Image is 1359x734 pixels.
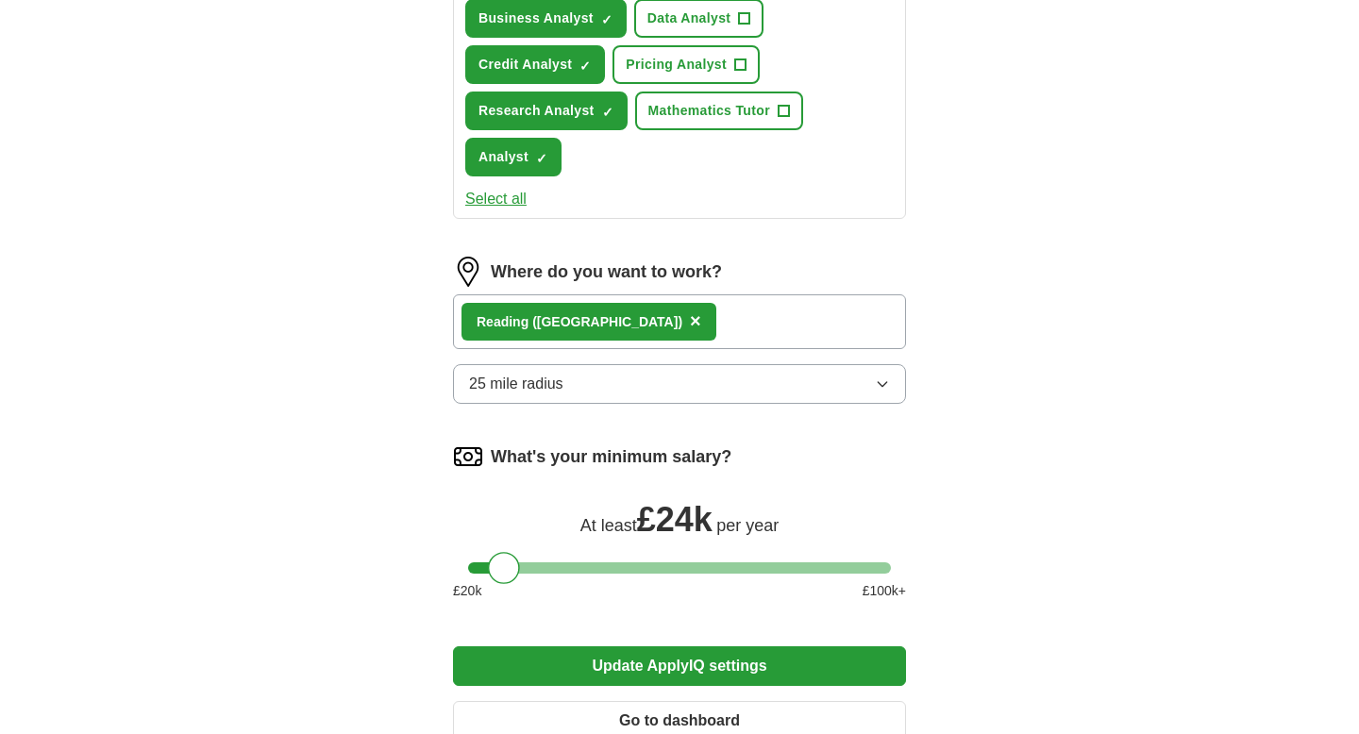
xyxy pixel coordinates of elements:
span: per year [716,516,779,535]
label: What's your minimum salary? [491,444,731,470]
span: Credit Analyst [478,55,572,75]
span: Research Analyst [478,101,595,121]
span: ([GEOGRAPHIC_DATA]) [532,314,682,329]
button: Select all [465,188,527,210]
img: location.png [453,257,483,287]
span: Pricing Analyst [626,55,727,75]
span: × [690,310,701,331]
span: Business Analyst [478,8,594,28]
span: Mathematics Tutor [648,101,770,121]
button: Mathematics Tutor [635,92,803,130]
span: Analyst [478,147,528,167]
span: Data Analyst [647,8,731,28]
span: ✓ [602,105,613,120]
label: Where do you want to work? [491,259,722,285]
strong: Reading [477,314,528,329]
span: ✓ [601,12,612,27]
button: 25 mile radius [453,364,906,404]
span: £ 24k [637,500,713,539]
button: Pricing Analyst [612,45,760,84]
button: Research Analyst✓ [465,92,628,130]
button: × [690,308,701,336]
button: Update ApplyIQ settings [453,646,906,686]
button: Analyst✓ [465,138,562,176]
span: £ 100 k+ [863,581,906,601]
span: ✓ [536,151,547,166]
span: £ 20 k [453,581,481,601]
span: At least [580,516,637,535]
img: salary.png [453,442,483,472]
button: Credit Analyst✓ [465,45,605,84]
span: ✓ [579,58,591,74]
span: 25 mile radius [469,373,563,395]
